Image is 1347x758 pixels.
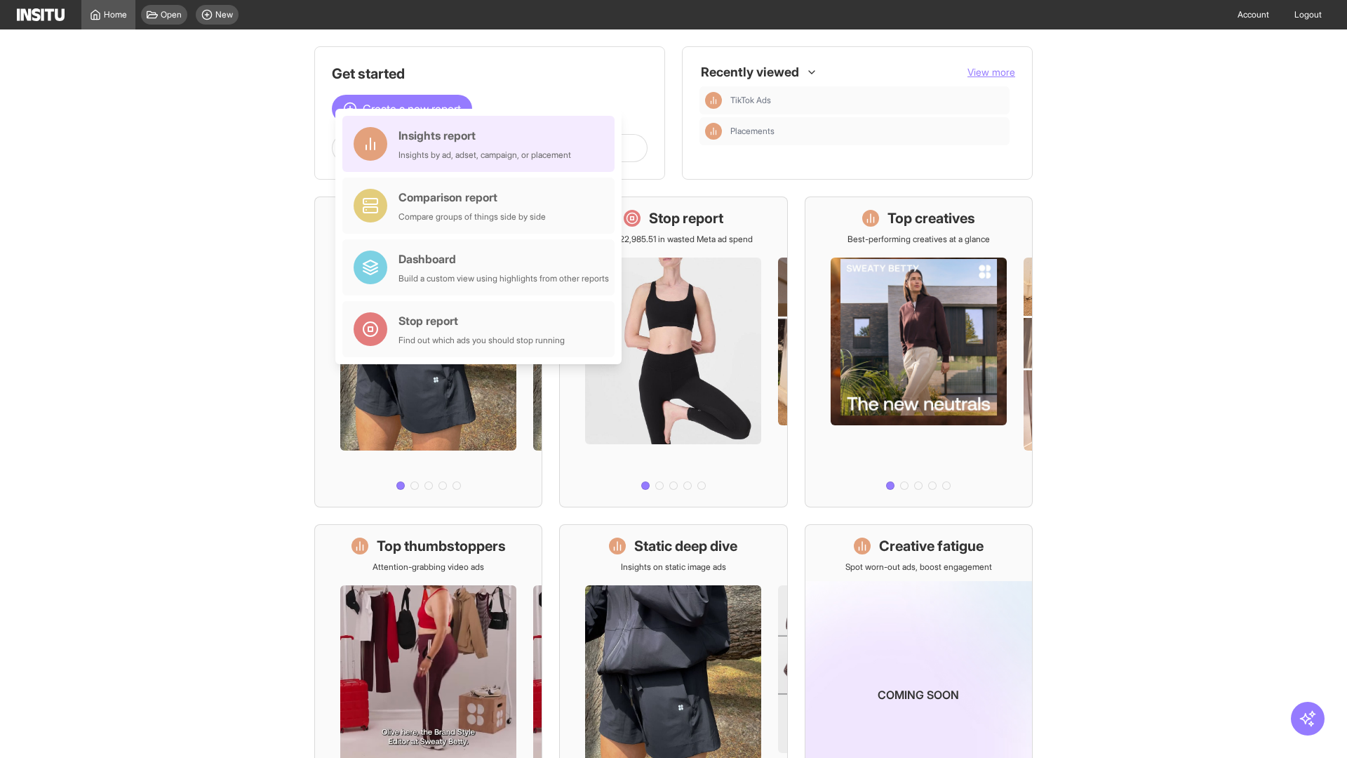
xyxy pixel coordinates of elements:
[398,273,609,284] div: Build a custom view using highlights from other reports
[332,95,472,123] button: Create a new report
[398,251,609,267] div: Dashboard
[730,126,775,137] span: Placements
[559,197,787,507] a: Stop reportSave £22,985.51 in wasted Meta ad spend
[398,127,571,144] div: Insights report
[398,149,571,161] div: Insights by ad, adset, campaign, or placement
[967,65,1015,79] button: View more
[967,66,1015,78] span: View more
[649,208,723,228] h1: Stop report
[332,64,648,84] h1: Get started
[104,9,127,20] span: Home
[847,234,990,245] p: Best-performing creatives at a glance
[398,312,565,329] div: Stop report
[730,95,771,106] span: TikTok Ads
[621,561,726,573] p: Insights on static image ads
[594,234,753,245] p: Save £22,985.51 in wasted Meta ad spend
[398,189,546,206] div: Comparison report
[705,92,722,109] div: Insights
[805,197,1033,507] a: Top creativesBest-performing creatives at a glance
[161,9,182,20] span: Open
[314,197,542,507] a: What's live nowSee all active ads instantly
[398,211,546,222] div: Compare groups of things side by side
[730,126,1004,137] span: Placements
[215,9,233,20] span: New
[17,8,65,21] img: Logo
[730,95,1004,106] span: TikTok Ads
[373,561,484,573] p: Attention-grabbing video ads
[363,100,461,117] span: Create a new report
[887,208,975,228] h1: Top creatives
[377,536,506,556] h1: Top thumbstoppers
[398,335,565,346] div: Find out which ads you should stop running
[634,536,737,556] h1: Static deep dive
[705,123,722,140] div: Insights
